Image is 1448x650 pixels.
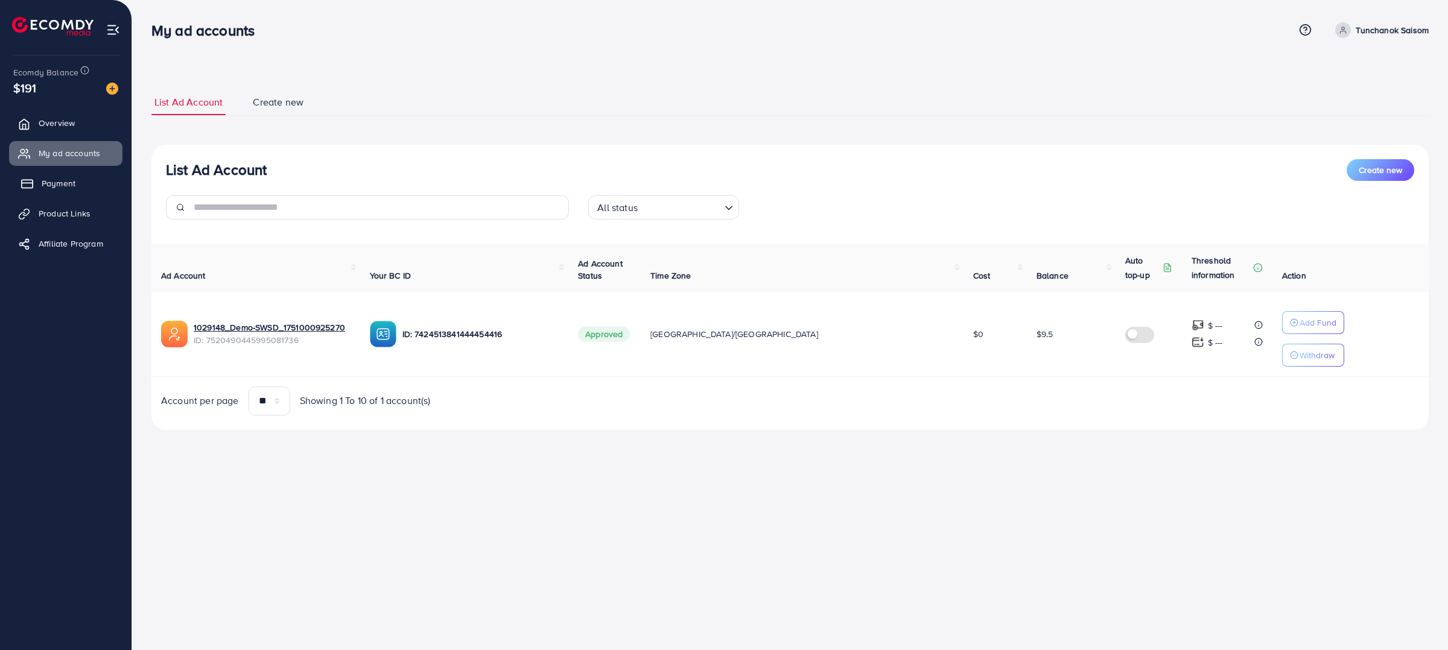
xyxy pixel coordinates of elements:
img: logo [12,17,94,36]
span: Overview [39,117,75,129]
a: Overview [9,111,122,135]
h3: My ad accounts [151,22,264,39]
span: Ecomdy Balance [13,66,78,78]
p: Auto top-up [1125,253,1160,282]
span: Ad Account Status [578,257,623,282]
iframe: Chat [1397,596,1439,641]
div: <span class='underline'>1029148_Demo-SWSD_1751000925270</span></br>7520490445995081736 [194,321,351,346]
p: ID: 7424513841444454416 [402,327,559,341]
span: $191 [13,79,37,96]
span: Action [1282,270,1306,282]
span: $9.5 [1037,328,1053,340]
span: Payment [42,177,75,189]
span: Balance [1037,270,1069,282]
span: All status [595,199,640,216]
span: $0 [973,328,983,340]
span: Cost [973,270,991,282]
input: Search for option [641,197,720,216]
span: Time Zone [650,270,691,282]
a: Affiliate Program [9,232,122,256]
img: menu [106,23,120,37]
span: List Ad Account [154,95,223,109]
h3: List Ad Account [166,161,267,178]
span: My ad accounts [39,147,100,159]
span: Approved [578,326,630,342]
p: Add Fund [1300,315,1336,330]
p: Withdraw [1300,348,1335,362]
button: Withdraw [1282,344,1344,367]
a: Payment [9,171,122,195]
span: Showing 1 To 10 of 1 account(s) [300,394,431,408]
a: Tunchanok Saisom [1330,22,1429,38]
span: ID: 7520490445995081736 [194,334,351,346]
span: Affiliate Program [39,238,103,250]
a: 1029148_Demo-SWSD_1751000925270 [194,321,345,333]
button: Add Fund [1282,311,1344,334]
p: Tunchanok Saisom [1356,23,1429,37]
div: Search for option [588,195,739,219]
span: Create new [1359,164,1402,176]
span: [GEOGRAPHIC_DATA]/[GEOGRAPHIC_DATA] [650,328,818,340]
a: Product Links [9,201,122,226]
button: Create new [1347,159,1414,181]
p: Threshold information [1192,253,1251,282]
img: ic-ba-acc.ded83a64.svg [370,321,396,347]
p: $ --- [1208,335,1223,350]
span: Your BC ID [370,270,411,282]
img: ic-ads-acc.e4c84228.svg [161,321,188,347]
img: image [106,83,118,95]
a: My ad accounts [9,141,122,165]
span: Product Links [39,207,91,219]
span: Create new [253,95,303,109]
img: top-up amount [1192,336,1204,349]
img: top-up amount [1192,319,1204,332]
span: Ad Account [161,270,206,282]
p: $ --- [1208,318,1223,333]
span: Account per page [161,394,239,408]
